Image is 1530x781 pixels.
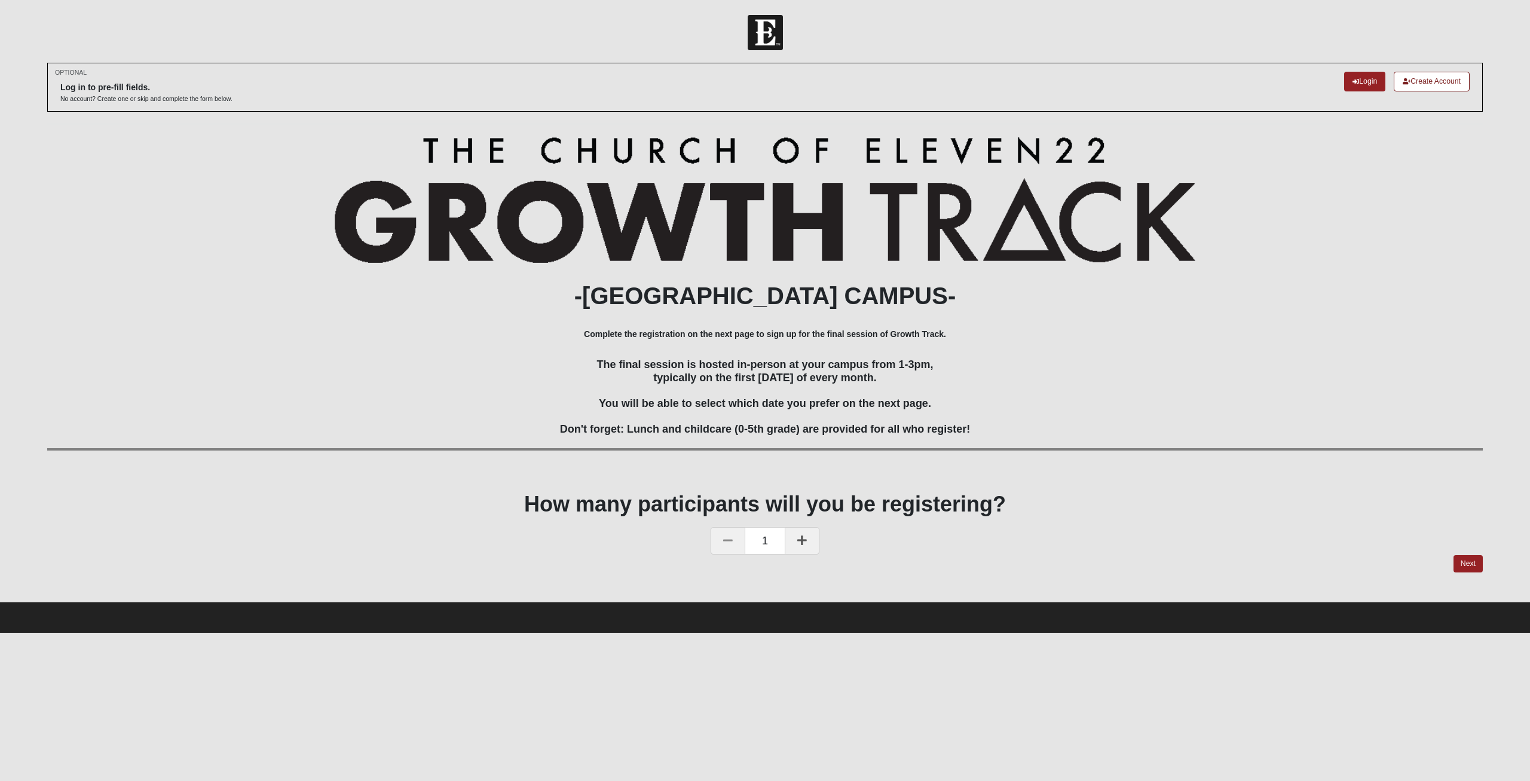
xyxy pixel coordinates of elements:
[55,68,87,77] small: OPTIONAL
[60,94,232,103] p: No account? Create one or skip and complete the form below.
[596,359,933,370] span: The final session is hosted in-person at your campus from 1-3pm,
[60,82,232,93] h6: Log in to pre-fill fields.
[748,15,783,50] img: Church of Eleven22 Logo
[1394,72,1470,91] a: Create Account
[653,372,877,384] span: typically on the first [DATE] of every month.
[574,283,956,309] b: -[GEOGRAPHIC_DATA] CAMPUS-
[1344,72,1385,91] a: Login
[47,491,1483,517] h1: How many participants will you be registering?
[334,136,1195,264] img: Growth Track Logo
[599,397,931,409] span: You will be able to select which date you prefer on the next page.
[1453,555,1483,572] a: Next
[560,423,970,435] span: Don't forget: Lunch and childcare (0-5th grade) are provided for all who register!
[745,527,785,555] span: 1
[584,329,946,339] b: Complete the registration on the next page to sign up for the final session of Growth Track.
